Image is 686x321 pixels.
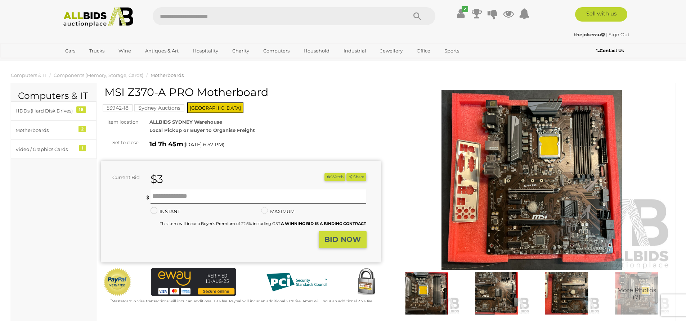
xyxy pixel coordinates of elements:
[324,173,345,181] li: Watch this item
[11,101,97,120] a: HDDs (Hard Disk Drives) 16
[463,272,530,315] img: MSI Z370-A PRO Motherboard
[111,299,373,303] small: Mastercard & Visa transactions will incur an additional 1.9% fee. Paypal will incur an additional...
[188,45,223,57] a: Hospitality
[324,235,361,244] strong: BID NOW
[259,45,294,57] a: Computers
[76,106,86,113] div: 16
[574,32,605,37] strong: thejokerau
[104,86,379,98] h1: MSI Z370-A PRO Motherboard
[134,104,184,111] mark: Sydney Auctions
[456,7,466,20] a: ✔
[617,287,656,301] span: More Photos (7)
[140,45,183,57] a: Antiques & Art
[376,45,407,57] a: Jewellery
[596,47,626,55] a: Contact Us
[15,107,75,115] div: HDDs (Hard Disk Drives)
[151,207,180,216] label: INSTANT
[114,45,136,57] a: Wine
[151,268,236,296] img: eWAY Payment Gateway
[394,272,460,315] img: MSI Z370-A PRO Motherboard
[261,268,333,297] img: PCI DSS compliant
[324,173,345,181] button: Watch
[151,173,163,186] strong: $3
[574,32,606,37] a: thejokerau
[399,7,435,25] button: Search
[103,104,133,111] mark: 53942-18
[79,126,86,132] div: 2
[151,72,184,78] a: Motherboards
[11,140,97,159] a: Video / Graphics Cards 1
[187,102,243,113] span: [GEOGRAPHIC_DATA]
[103,268,132,297] img: Official PayPal Seal
[11,72,46,78] a: Computers & IT
[575,7,627,22] a: Sell with us
[54,72,143,78] a: Components (Memory, Storage, Cards)
[60,57,121,69] a: [GEOGRAPHIC_DATA]
[85,45,109,57] a: Trucks
[440,45,464,57] a: Sports
[604,272,670,315] a: More Photos(7)
[412,45,435,57] a: Office
[59,7,138,27] img: Allbids.com.au
[149,127,255,133] strong: Local Pickup or Buyer to Organise Freight
[15,126,75,134] div: Motherboards
[149,119,222,125] strong: ALLBIDS SYDNEY Warehouse
[606,32,607,37] span: |
[339,45,371,57] a: Industrial
[95,118,144,126] div: Item location
[134,105,184,111] a: Sydney Auctions
[299,45,334,57] a: Household
[160,221,366,226] small: This Item will incur a Buyer's Premium of 22.5% including GST.
[185,141,223,148] span: [DATE] 6:57 PM
[228,45,254,57] a: Charity
[609,32,629,37] a: Sign Out
[352,268,381,297] img: Secured by Rapid SSL
[15,145,75,153] div: Video / Graphics Cards
[101,173,145,182] div: Current Bid
[346,173,366,181] button: Share
[18,91,90,101] h2: Computers & IT
[11,121,97,140] a: Motherboards 2
[462,6,468,12] i: ✔
[149,140,183,148] strong: 1d 7h 45m
[60,45,80,57] a: Cars
[533,272,600,315] img: MSI Z370-A PRO Motherboard
[319,231,367,248] button: BID NOW
[79,145,86,151] div: 1
[261,207,295,216] label: MAXIMUM
[392,90,672,270] img: MSI Z370-A PRO Motherboard
[183,142,224,147] span: ( )
[103,105,133,111] a: 53942-18
[281,221,366,226] b: A WINNING BID IS A BINDING CONTRACT
[95,138,144,147] div: Set to close
[596,48,624,53] b: Contact Us
[604,272,670,315] img: MSI Z370-A PRO Motherboard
